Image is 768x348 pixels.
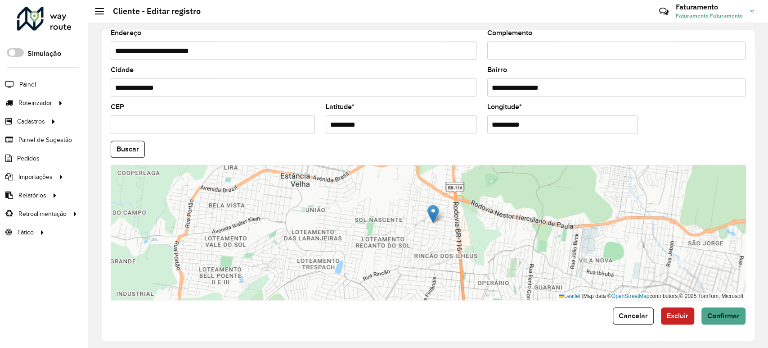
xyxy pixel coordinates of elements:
[104,6,201,16] h2: Cliente - Editar registro
[619,312,648,320] span: Cancelar
[111,101,124,112] label: CEP
[676,12,743,20] span: Faturamento Faturamento
[18,191,46,200] span: Relatórios
[487,27,532,38] label: Complemento
[707,312,740,320] span: Confirmar
[17,154,40,163] span: Pedidos
[654,2,674,21] a: Contato Rápido
[582,293,583,299] span: |
[111,64,134,75] label: Cidade
[18,209,67,219] span: Retroalimentação
[613,307,654,325] button: Cancelar
[559,293,580,299] a: Leaflet
[427,205,439,223] img: Marker
[27,48,61,59] label: Simulação
[17,117,45,126] span: Cadastros
[17,228,34,237] span: Tático
[661,307,694,325] button: Excluir
[667,312,688,320] span: Excluir
[326,101,355,112] label: Latitude
[111,27,141,38] label: Endereço
[18,98,52,108] span: Roteirizador
[18,135,72,145] span: Painel de Sugestão
[701,307,746,325] button: Confirmar
[557,293,746,300] div: Map data © contributors,© 2025 TomTom, Microsoft
[611,293,650,299] a: OpenStreetMap
[676,3,743,11] h3: Faturamento
[18,172,53,182] span: Importações
[487,101,522,112] label: Longitude
[111,141,145,158] button: Buscar
[19,80,36,89] span: Painel
[487,64,507,75] label: Bairro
